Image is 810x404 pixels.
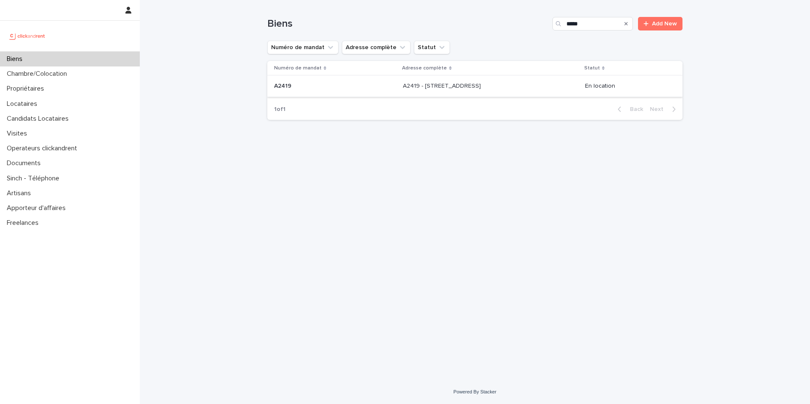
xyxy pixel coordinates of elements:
[3,204,72,212] p: Apporteur d'affaires
[274,64,322,73] p: Numéro de mandat
[267,76,682,97] tr: A2419A2419 A2419 - [STREET_ADDRESS]A2419 - [STREET_ADDRESS] En location
[3,189,38,197] p: Artisans
[625,106,643,112] span: Back
[403,81,483,90] p: A2419 - [STREET_ADDRESS]
[585,83,669,90] p: En location
[267,18,549,30] h1: Biens
[267,99,292,120] p: 1 of 1
[611,105,646,113] button: Back
[414,41,450,54] button: Statut
[402,64,447,73] p: Adresse complète
[652,21,677,27] span: Add New
[638,17,682,30] a: Add New
[3,130,34,138] p: Visites
[646,105,682,113] button: Next
[3,55,29,63] p: Biens
[3,85,51,93] p: Propriétaires
[3,219,45,227] p: Freelances
[650,106,669,112] span: Next
[3,174,66,183] p: Sinch - Téléphone
[342,41,411,54] button: Adresse complète
[552,17,633,30] input: Search
[274,81,293,90] p: A2419
[3,159,47,167] p: Documents
[3,144,84,152] p: Operateurs clickandrent
[3,115,75,123] p: Candidats Locataires
[7,28,48,44] img: UCB0brd3T0yccxBKYDjQ
[267,41,338,54] button: Numéro de mandat
[3,70,74,78] p: Chambre/Colocation
[3,100,44,108] p: Locataires
[584,64,600,73] p: Statut
[453,389,496,394] a: Powered By Stacker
